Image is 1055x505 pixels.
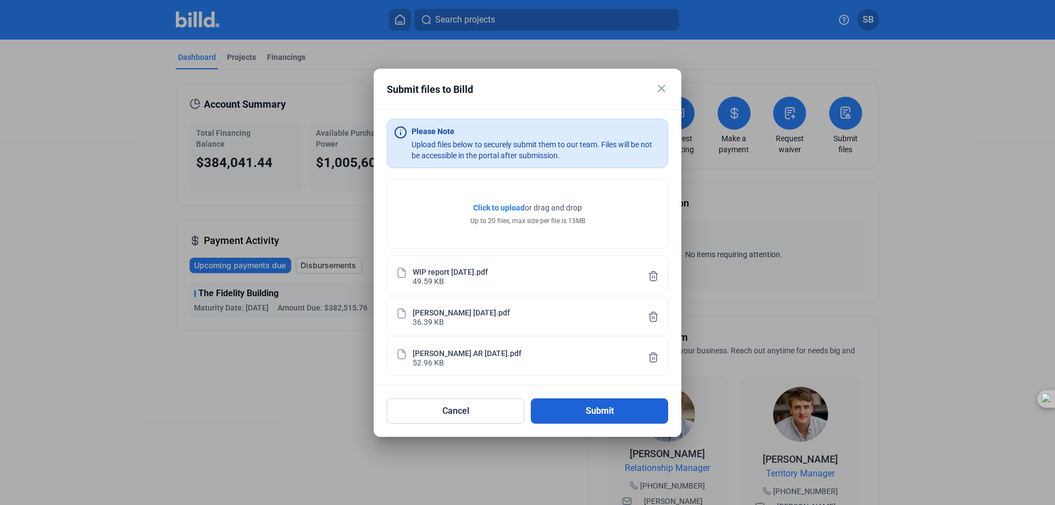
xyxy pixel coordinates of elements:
button: Submit [531,398,668,424]
div: 36.39 KB [413,317,444,326]
button: Cancel [387,398,524,424]
img: chapa.svg [1042,393,1051,404]
div: Upload files below to securely submit them to our team. Files will be not be accessible in the po... [412,139,661,161]
div: 49.59 KB [413,276,444,285]
div: Up to 20 files, max size per file is 15MB [470,216,585,226]
span: or drag and drop [525,202,582,213]
div: [PERSON_NAME] [DATE].pdf [413,307,510,317]
mat-icon: close [655,82,668,95]
div: Submit files to Billd [387,82,641,97]
div: WIP report [DATE].pdf [413,267,488,276]
span: Click to upload [473,203,525,212]
div: 52.96 KB [413,357,444,367]
div: Please Note [412,126,454,137]
div: [PERSON_NAME] AR [DATE].pdf [413,348,521,357]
